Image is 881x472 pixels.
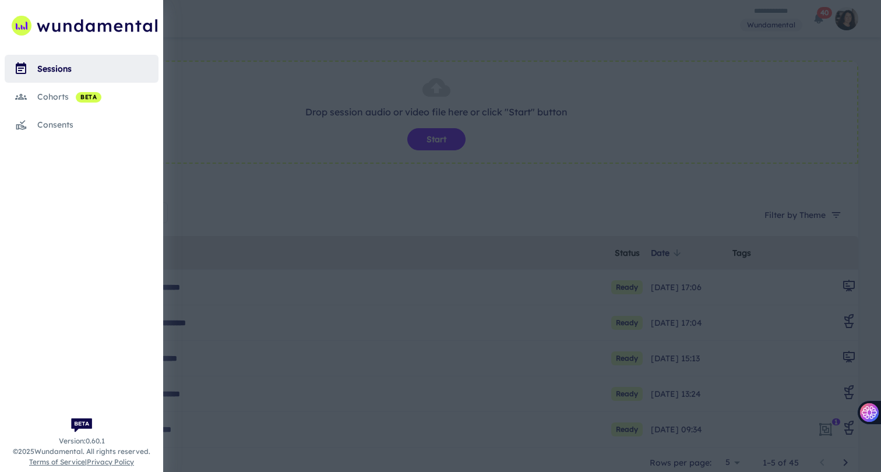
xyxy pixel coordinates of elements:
[5,83,158,111] a: cohorts beta
[29,457,85,466] a: Terms of Service
[13,446,150,457] span: © 2025 Wundamental. All rights reserved.
[37,118,158,131] div: consents
[29,457,134,467] span: |
[59,436,105,446] span: Version: 0.60.1
[5,55,158,83] a: sessions
[37,90,158,103] div: cohorts
[37,62,158,75] div: sessions
[87,457,134,466] a: Privacy Policy
[5,111,158,139] a: consents
[76,93,101,102] span: beta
